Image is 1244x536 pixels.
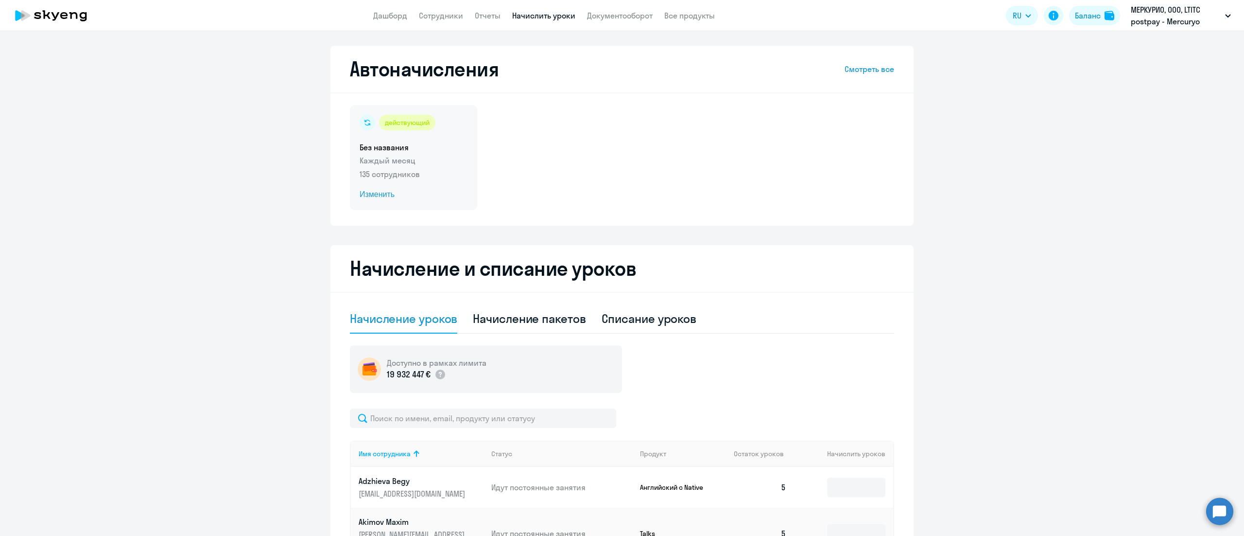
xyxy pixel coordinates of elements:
div: Имя сотрудника [359,449,484,458]
p: Каждый месяц [360,155,467,166]
a: Adzhieva Begy[EMAIL_ADDRESS][DOMAIN_NAME] [359,476,484,499]
div: Остаток уроков [734,449,794,458]
div: Списание уроков [602,311,697,326]
div: Статус [491,449,512,458]
div: Продукт [640,449,666,458]
span: Остаток уроков [734,449,784,458]
a: Смотреть все [845,63,894,75]
div: Баланс [1075,10,1101,21]
p: МЕРКУРИО, ООО, LTITC postpay - Mercuryo [1131,4,1221,27]
div: Статус [491,449,632,458]
h5: Доступно в рамках лимита [387,357,486,368]
button: RU [1006,6,1038,25]
p: 135 сотрудников [360,168,467,180]
h5: Без названия [360,142,467,153]
span: RU [1013,10,1021,21]
a: Начислить уроки [512,11,575,20]
div: Начисление пакетов [473,311,586,326]
p: Идут постоянные занятия [491,482,632,493]
p: Akimov Maxim [359,517,467,527]
p: Английский с Native [640,483,713,492]
img: wallet-circle.png [358,357,381,381]
div: Продукт [640,449,726,458]
div: действующий [379,115,435,130]
a: Все продукты [664,11,715,20]
a: Отчеты [475,11,501,20]
button: Балансbalance [1069,6,1120,25]
p: Adzhieva Begy [359,476,467,486]
td: 5 [726,467,794,508]
p: [EMAIL_ADDRESS][DOMAIN_NAME] [359,488,467,499]
th: Начислить уроков [794,441,893,467]
a: Документооборот [587,11,653,20]
img: balance [1105,11,1114,20]
span: Изменить [360,189,467,200]
div: Начисление уроков [350,311,457,326]
a: Дашборд [373,11,407,20]
input: Поиск по имени, email, продукту или статусу [350,409,616,428]
h2: Автоначисления [350,57,499,81]
h2: Начисление и списание уроков [350,257,894,280]
a: Сотрудники [419,11,463,20]
p: 19 932 447 € [387,368,431,381]
button: МЕРКУРИО, ООО, LTITC postpay - Mercuryo [1126,4,1236,27]
div: Имя сотрудника [359,449,411,458]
